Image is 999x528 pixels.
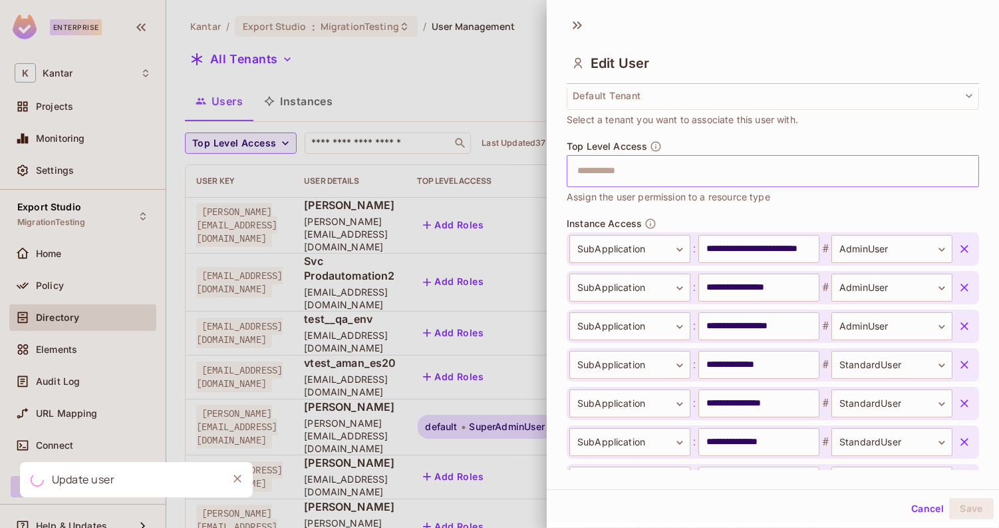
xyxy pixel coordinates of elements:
[567,190,770,204] span: Assign the user permission to a resource type
[690,318,698,334] span: :
[690,396,698,411] span: :
[819,241,831,257] span: #
[569,390,690,417] div: SubApplication
[569,274,690,302] div: SubApplication
[831,274,952,302] div: AdminUser
[569,312,690,340] div: SubApplication
[831,390,952,417] div: StandardUser
[567,113,798,127] span: Select a tenant you want to associate this user with.
[819,318,831,334] span: #
[569,467,690,495] div: SubApplication
[52,471,115,488] div: Update user
[567,218,642,229] span: Instance Access
[569,235,690,263] div: SubApplication
[831,312,952,340] div: AdminUser
[906,498,949,519] button: Cancel
[831,235,952,263] div: AdminUser
[591,55,649,71] span: Edit User
[831,351,952,379] div: StandardUser
[569,351,690,379] div: SubApplication
[819,280,831,296] span: #
[972,169,974,172] button: Open
[690,280,698,296] span: :
[227,469,247,489] button: Close
[567,82,979,110] button: Default Tenant
[690,357,698,373] span: :
[831,467,952,495] div: StandardUser
[569,428,690,456] div: SubApplication
[567,141,647,152] span: Top Level Access
[819,357,831,373] span: #
[690,434,698,450] span: :
[819,396,831,411] span: #
[949,498,994,519] button: Save
[831,428,952,456] div: StandardUser
[819,434,831,450] span: #
[690,241,698,257] span: :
